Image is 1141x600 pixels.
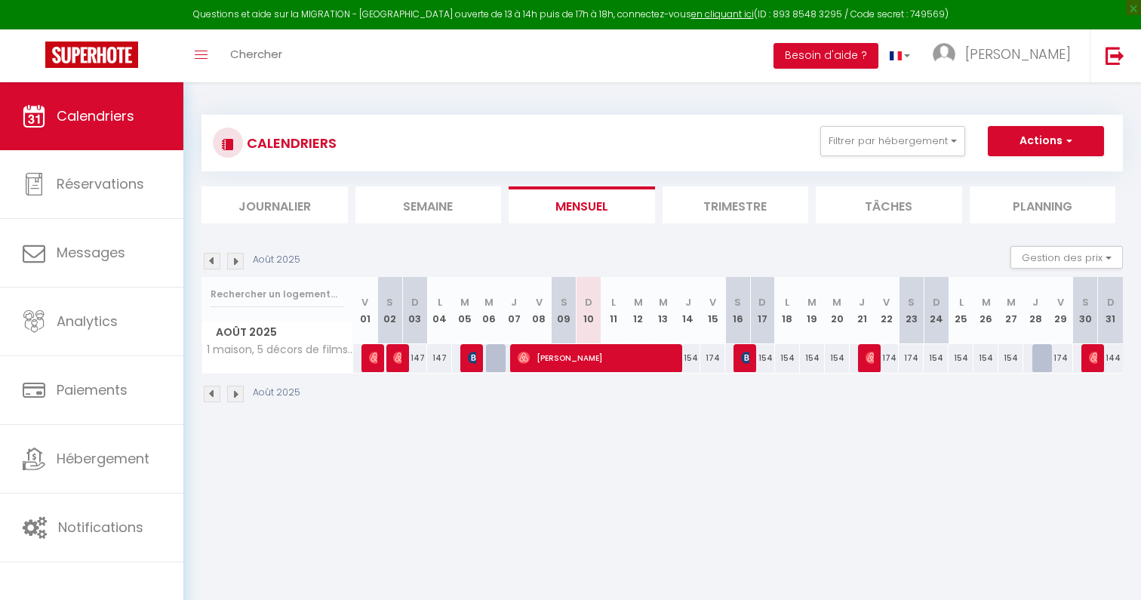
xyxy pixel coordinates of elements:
[460,295,469,309] abbr: M
[691,8,754,20] a: en cliquant ici
[1106,46,1124,65] img: logout
[899,344,924,372] div: 174
[775,277,800,344] th: 18
[45,42,138,68] img: Super Booking
[253,386,300,400] p: Août 2025
[973,277,998,344] th: 26
[1098,277,1123,344] th: 31
[57,106,134,125] span: Calendriers
[585,295,592,309] abbr: D
[734,295,741,309] abbr: S
[518,343,675,372] span: [PERSON_NAME]
[807,295,817,309] abbr: M
[741,343,749,372] span: [PERSON_NAME]
[477,277,502,344] th: 06
[924,277,949,344] th: 24
[353,277,378,344] th: 01
[611,295,616,309] abbr: L
[758,295,766,309] abbr: D
[725,277,750,344] th: 16
[750,344,775,372] div: 154
[750,277,775,344] th: 17
[253,253,300,267] p: Août 2025
[820,126,965,156] button: Filtrer par hébergement
[211,281,344,308] input: Rechercher un logement...
[386,295,393,309] abbr: S
[921,29,1090,82] a: ... [PERSON_NAME]
[402,277,427,344] th: 03
[659,295,668,309] abbr: M
[850,277,875,344] th: 21
[1032,295,1038,309] abbr: J
[675,277,700,344] th: 14
[866,343,874,372] span: Jurriën Grin
[875,277,900,344] th: 22
[427,277,452,344] th: 04
[700,277,725,344] th: 15
[650,277,675,344] th: 13
[427,344,452,372] div: 147
[908,295,915,309] abbr: S
[709,295,716,309] abbr: V
[1073,277,1098,344] th: 30
[484,295,494,309] abbr: M
[243,126,337,160] h3: CALENDRIERS
[816,186,962,223] li: Tâches
[663,186,809,223] li: Trimestre
[527,277,552,344] th: 08
[1089,343,1097,372] span: [PERSON_NAME]
[832,295,841,309] abbr: M
[577,277,601,344] th: 10
[988,126,1104,156] button: Actions
[1007,295,1016,309] abbr: M
[502,277,527,344] th: 07
[825,277,850,344] th: 20
[924,344,949,372] div: 154
[982,295,991,309] abbr: M
[561,295,567,309] abbr: S
[202,322,352,343] span: Août 2025
[700,344,725,372] div: 174
[634,295,643,309] abbr: M
[601,277,626,344] th: 11
[800,277,825,344] th: 19
[411,295,419,309] abbr: D
[536,295,543,309] abbr: V
[1023,277,1048,344] th: 28
[1078,537,1141,600] iframe: LiveChat chat widget
[369,343,377,372] span: [PERSON_NAME]
[875,344,900,372] div: 174
[998,344,1023,372] div: 154
[355,186,502,223] li: Semaine
[393,343,401,372] span: [PERSON_NAME]
[1048,344,1073,372] div: 174
[998,277,1023,344] th: 27
[201,186,348,223] li: Journalier
[773,43,878,69] button: Besoin d'aide ?
[377,277,402,344] th: 02
[1010,246,1123,269] button: Gestion des prix
[452,277,477,344] th: 05
[57,380,128,399] span: Paiements
[626,277,650,344] th: 12
[1048,277,1073,344] th: 29
[973,344,998,372] div: 154
[230,46,282,62] span: Chercher
[800,344,825,372] div: 154
[859,295,865,309] abbr: J
[511,295,517,309] abbr: J
[883,295,890,309] abbr: V
[509,186,655,223] li: Mensuel
[949,277,973,344] th: 25
[57,174,144,193] span: Réservations
[933,295,940,309] abbr: D
[959,295,964,309] abbr: L
[970,186,1116,223] li: Planning
[402,344,427,372] div: 147
[438,295,442,309] abbr: L
[361,295,368,309] abbr: V
[58,518,143,537] span: Notifications
[675,344,700,372] div: 154
[552,277,577,344] th: 09
[219,29,294,82] a: Chercher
